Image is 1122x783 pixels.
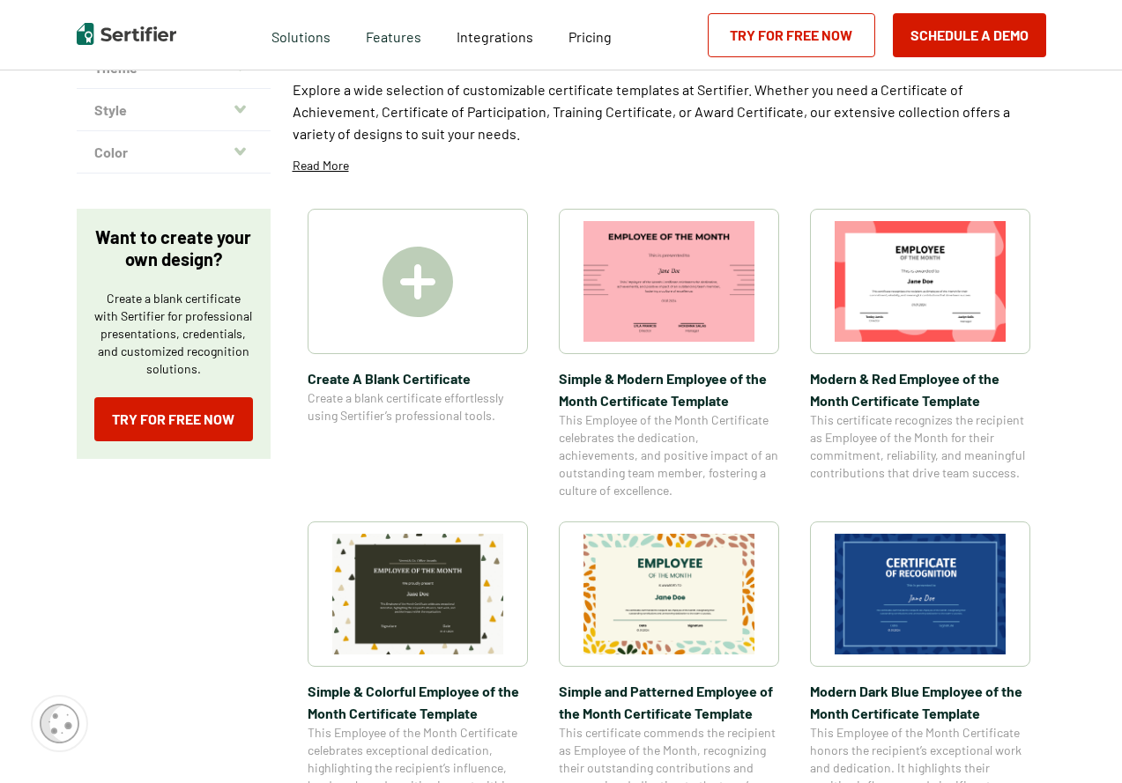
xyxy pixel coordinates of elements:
p: Explore a wide selection of customizable certificate templates at Sertifier. Whether you need a C... [293,78,1046,144]
a: Try for Free Now [94,397,253,441]
span: Simple & Colorful Employee of the Month Certificate Template [308,680,528,724]
p: Create a blank certificate with Sertifier for professional presentations, credentials, and custom... [94,290,253,378]
span: Features [366,24,421,46]
img: Simple and Patterned Employee of the Month Certificate Template [583,534,754,654]
a: Simple & Modern Employee of the Month Certificate TemplateSimple & Modern Employee of the Month C... [559,209,779,499]
a: Modern & Red Employee of the Month Certificate TemplateModern & Red Employee of the Month Certifi... [810,209,1030,499]
img: Cookie Popup Icon [40,704,79,743]
p: Want to create your own design? [94,226,253,270]
button: Schedule a Demo [893,13,1046,57]
span: Create A Blank Certificate [308,367,528,389]
span: Modern Dark Blue Employee of the Month Certificate Template [810,680,1030,724]
button: Style [77,89,271,131]
span: Modern & Red Employee of the Month Certificate Template [810,367,1030,411]
img: Modern & Red Employee of the Month Certificate Template [835,221,1006,342]
span: Pricing [568,28,612,45]
button: Color [77,131,271,174]
span: This certificate recognizes the recipient as Employee of the Month for their commitment, reliabil... [810,411,1030,482]
span: Simple and Patterned Employee of the Month Certificate Template [559,680,779,724]
img: Simple & Modern Employee of the Month Certificate Template [583,221,754,342]
img: Modern Dark Blue Employee of the Month Certificate Template [835,534,1006,654]
a: Integrations [457,24,533,46]
a: Pricing [568,24,612,46]
span: Integrations [457,28,533,45]
img: Sertifier | Digital Credentialing Platform [77,23,176,45]
span: Simple & Modern Employee of the Month Certificate Template [559,367,779,411]
img: Create A Blank Certificate [383,247,453,317]
span: This Employee of the Month Certificate celebrates the dedication, achievements, and positive impa... [559,411,779,499]
p: Read More [293,157,349,174]
span: Create a blank certificate effortlessly using Sertifier’s professional tools. [308,389,528,425]
span: Solutions [271,24,331,46]
a: Try for Free Now [708,13,875,57]
img: Simple & Colorful Employee of the Month Certificate Template [332,534,503,654]
iframe: Chat Widget [1034,698,1122,783]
